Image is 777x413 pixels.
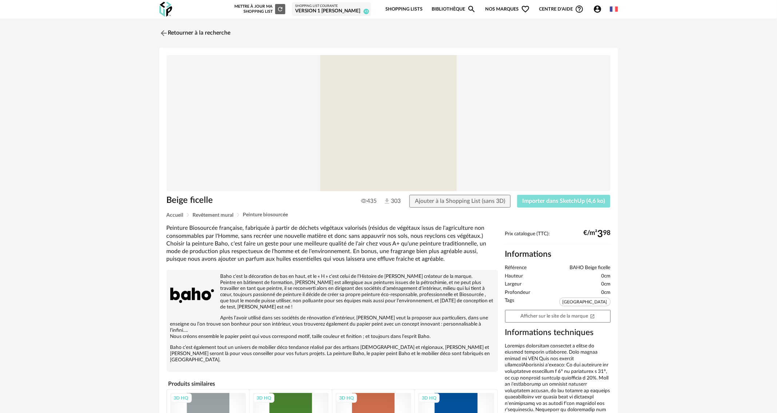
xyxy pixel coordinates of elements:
[170,345,494,363] p: Baho c’est également tout un univers de mobilier déco tendance réalisé par des artisans [DEMOGRAP...
[170,274,214,317] img: brand logo
[467,5,476,13] span: Magnify icon
[295,8,368,15] div: VERSION 1 [PERSON_NAME]
[409,195,511,208] button: Ajouter à la Shopping List (sans 3D)
[593,5,602,13] span: Account Circle icon
[517,195,611,208] button: Importer dans SketchUp (4,6 ko)
[385,1,423,18] a: Shopping Lists
[575,5,584,13] span: Help Circle Outline icon
[505,290,531,296] span: Profondeur
[383,197,396,205] span: 303
[610,5,618,13] img: fr
[253,393,274,403] div: 3D HQ
[295,4,368,15] a: Shopping List courante VERSION 1 [PERSON_NAME] 45
[505,310,611,323] a: Afficher sur le site de la marqueOpen In New icon
[598,231,603,237] span: 3
[159,2,172,17] img: OXP
[485,1,530,18] span: Nos marques
[159,25,231,41] a: Retourner à la recherche
[419,393,440,403] div: 3D HQ
[505,231,611,244] div: Prix catalogue (TTC):
[167,212,611,218] div: Breadcrumb
[167,213,183,218] span: Accueil
[505,327,611,338] h3: Informations techniques
[590,313,595,318] span: Open In New icon
[539,5,584,13] span: Centre d'aideHelp Circle Outline icon
[295,4,368,8] div: Shopping List courante
[167,195,348,206] h1: Beige ficelle
[243,212,288,217] span: Peinture biosourcée
[336,393,357,403] div: 3D HQ
[170,274,494,310] p: Baho c’est la décoration de bas en haut, et le « H » c’est celui de l’Histoire de [PERSON_NAME] c...
[277,7,284,11] span: Refresh icon
[584,231,611,237] div: €/m² 98
[415,198,505,204] span: Ajouter à la Shopping List (sans 3D)
[570,265,611,271] span: BAHO Beige ficelle
[193,213,234,218] span: Revêtement mural
[523,198,605,204] span: Importer dans SketchUp (4,6 ko)
[167,55,611,191] img: Product pack shot
[233,4,285,14] div: Mettre à jour ma Shopping List
[505,298,515,308] span: Tags
[383,197,391,205] img: Téléchargements
[505,273,523,280] span: Hauteur
[559,298,611,306] span: [GEOGRAPHIC_DATA]
[593,5,605,13] span: Account Circle icon
[167,224,498,263] div: Peinture Biosourcée française, fabriquée à partir de déchets végétaux valorisés (résidus de végét...
[602,273,611,280] span: 0cm
[602,290,611,296] span: 0cm
[167,378,498,389] h4: Produits similaires
[171,393,192,403] div: 3D HQ
[602,281,611,288] span: 0cm
[159,29,168,38] img: svg+xml;base64,PHN2ZyB3aWR0aD0iMjQiIGhlaWdodD0iMjQiIHZpZXdCb3g9IjAgMCAyNCAyNCIgZmlsbD0ibm9uZSIgeG...
[505,281,522,288] span: Largeur
[521,5,530,13] span: Heart Outline icon
[432,1,476,18] a: BibliothèqueMagnify icon
[170,315,494,340] p: Après l’avoir utilisé dans ses sociétés de rénovation d’intérieur, [PERSON_NAME] veut la proposer...
[361,197,377,205] span: 435
[505,265,527,271] span: Référence
[505,249,611,260] h2: Informations
[364,9,369,14] span: 45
